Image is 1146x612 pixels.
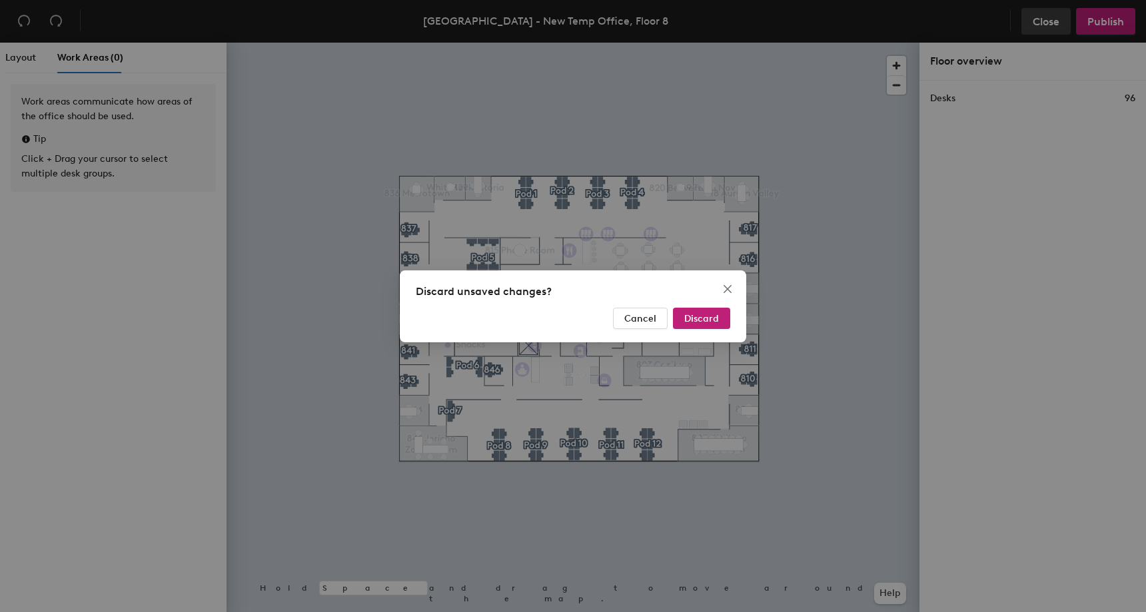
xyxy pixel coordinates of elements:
span: Close [717,284,738,294]
div: Discard unsaved changes? [416,284,730,300]
button: Close [717,278,738,300]
span: Discard [684,312,719,324]
span: Cancel [624,312,656,324]
span: close [722,284,733,294]
button: Cancel [613,308,668,329]
button: Discard [673,308,730,329]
